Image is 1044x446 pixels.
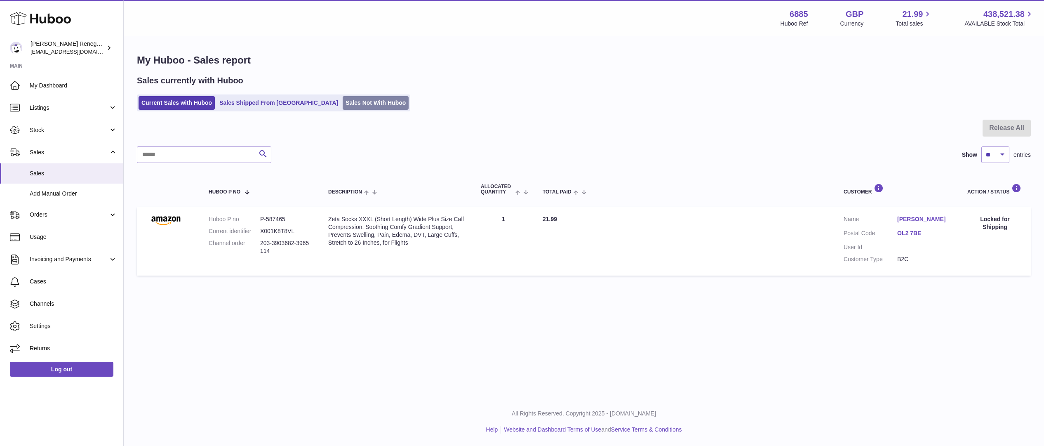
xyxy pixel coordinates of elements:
[13,13,20,20] img: logo_orange.svg
[902,9,923,20] span: 21.99
[964,20,1034,28] span: AVAILABLE Stock Total
[31,49,74,54] div: Domain Overview
[30,211,108,219] span: Orders
[30,322,117,330] span: Settings
[481,184,513,195] span: ALLOCATED Quantity
[260,227,312,235] dd: X001K8T8VL
[543,189,571,195] span: Total paid
[30,190,117,198] span: Add Manual Order
[844,215,897,225] dt: Name
[30,300,117,308] span: Channels
[30,104,108,112] span: Listings
[31,48,121,55] span: [EMAIL_ADDRESS][DOMAIN_NAME]
[967,184,1023,195] div: Action / Status
[260,239,312,255] dd: 203-3903682-3965114
[216,96,341,110] a: Sales Shipped From [GEOGRAPHIC_DATA]
[30,233,117,241] span: Usage
[139,96,215,110] a: Current Sales with Huboo
[1013,151,1031,159] span: entries
[844,184,951,195] div: Customer
[209,239,260,255] dt: Channel order
[473,207,534,276] td: 1
[846,9,863,20] strong: GBP
[23,13,40,20] div: v 4.0.25
[30,345,117,352] span: Returns
[781,20,808,28] div: Huboo Ref
[209,189,240,195] span: Huboo P no
[486,426,498,433] a: Help
[983,9,1025,20] span: 438,521.38
[130,410,1037,418] p: All Rights Reserved. Copyright 2025 - [DOMAIN_NAME]
[844,243,897,251] dt: User Id
[504,426,601,433] a: Website and Dashboard Terms of Use
[328,189,362,195] span: Description
[10,362,113,377] a: Log out
[611,426,682,433] a: Service Terms & Conditions
[962,151,977,159] label: Show
[343,96,409,110] a: Sales Not With Huboo
[30,255,108,263] span: Invoicing and Payments
[30,170,117,177] span: Sales
[844,229,897,239] dt: Postal Code
[31,40,105,56] div: [PERSON_NAME] Renegade Productions -UK account
[30,82,117,90] span: My Dashboard
[30,278,117,286] span: Cases
[328,215,464,247] div: Zeta Socks XXXL (Short Length) Wide Plus Size Calf Compression, Soothing Comfy Gradient Support, ...
[501,426,682,434] li: and
[790,9,808,20] strong: 6885
[21,21,91,28] div: Domain: [DOMAIN_NAME]
[543,216,557,222] span: 21.99
[896,20,932,28] span: Total sales
[13,21,20,28] img: website_grey.svg
[964,9,1034,28] a: 438,521.38 AVAILABLE Stock Total
[840,20,864,28] div: Currency
[897,229,951,237] a: OL2 7BE
[897,215,951,223] a: [PERSON_NAME]
[91,49,139,54] div: Keywords by Traffic
[82,48,89,54] img: tab_keywords_by_traffic_grey.svg
[967,215,1023,231] div: Locked for Shipping
[844,255,897,263] dt: Customer Type
[10,42,22,54] img: directordarren@gmail.com
[896,9,932,28] a: 21.99 Total sales
[897,255,951,263] dd: B2C
[145,215,186,225] img: amazon.png
[137,75,243,86] h2: Sales currently with Huboo
[209,215,260,223] dt: Huboo P no
[260,215,312,223] dd: P-587465
[209,227,260,235] dt: Current identifier
[30,149,108,156] span: Sales
[30,126,108,134] span: Stock
[137,54,1031,67] h1: My Huboo - Sales report
[22,48,29,54] img: tab_domain_overview_orange.svg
